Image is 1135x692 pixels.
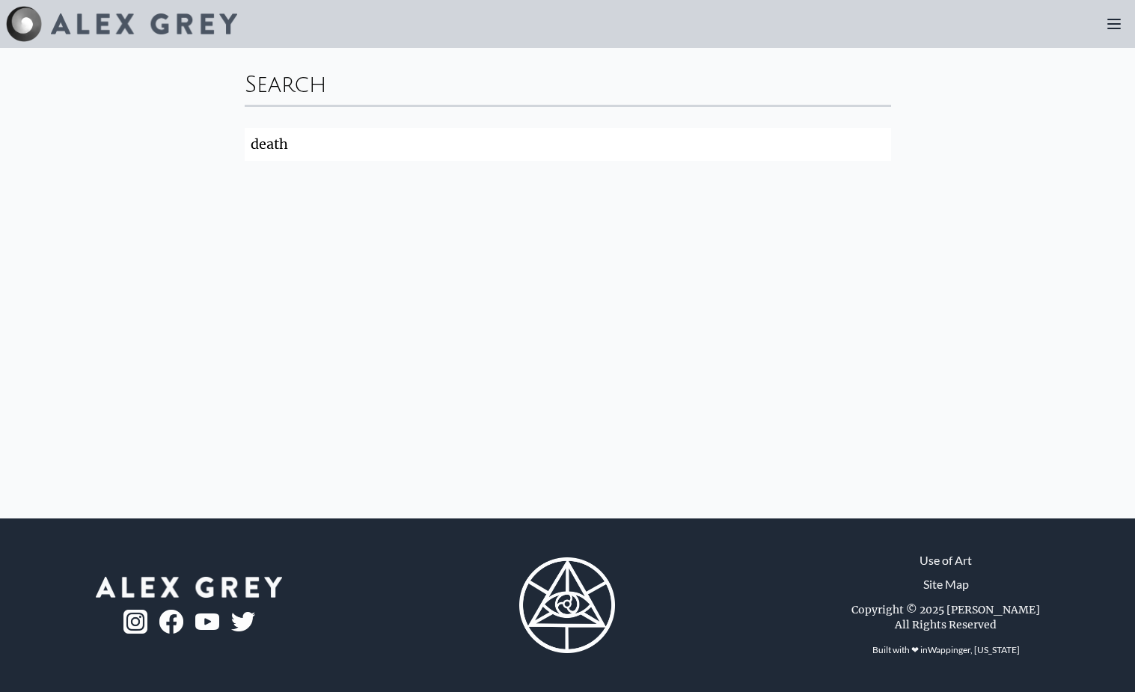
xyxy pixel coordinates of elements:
img: twitter-logo.png [231,612,255,631]
img: fb-logo.png [159,610,183,634]
div: All Rights Reserved [895,617,997,632]
img: youtube-logo.png [195,613,219,631]
a: Wappinger, [US_STATE] [928,644,1020,655]
div: Copyright © 2025 [PERSON_NAME] [851,602,1040,617]
a: Use of Art [920,551,972,569]
img: ig-logo.png [123,610,147,634]
input: Search... [245,128,891,161]
div: Search [245,60,891,105]
a: Site Map [923,575,969,593]
div: Built with ❤ in [866,638,1026,662]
